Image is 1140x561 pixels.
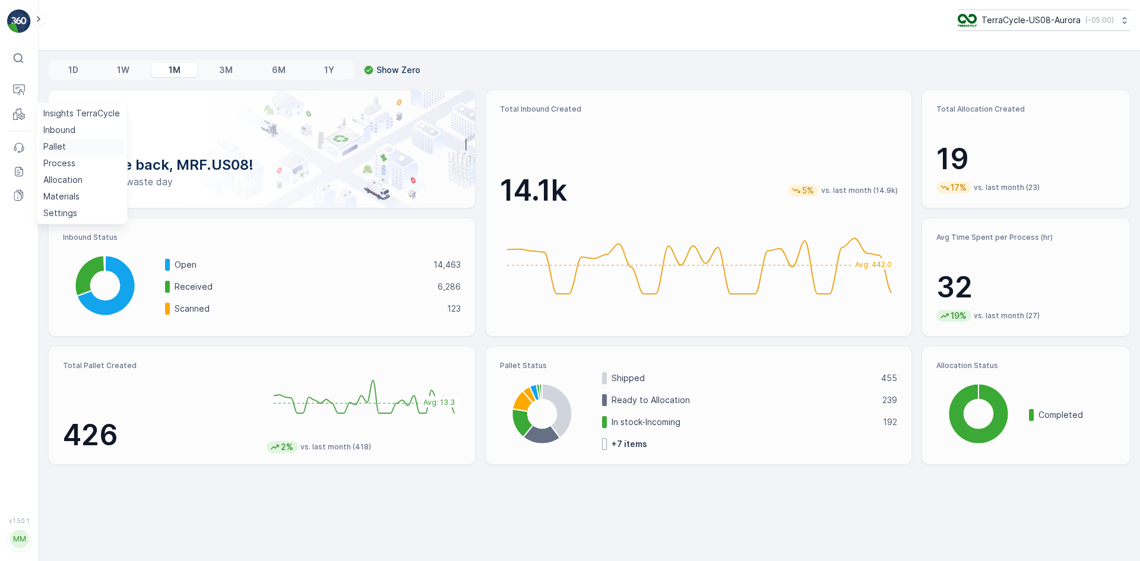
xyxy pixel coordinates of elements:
button: MM [7,527,31,552]
p: 1Y [324,64,334,76]
p: 2% [280,441,294,453]
p: Total Allocation Created [936,104,1116,114]
p: 3M [219,64,233,76]
p: TerraCycle-US08-Aurora [981,14,1081,26]
p: Allocation Status [936,361,1116,370]
p: 192 [883,416,897,428]
p: 239 [882,394,897,406]
p: 19% [949,310,968,322]
p: Completed [1038,409,1116,421]
p: Shipped [612,372,874,384]
p: Welcome back, MRF.US08! [68,156,456,175]
p: Scanned [175,303,439,315]
p: 1D [68,64,78,76]
p: 14.1k [500,173,567,208]
p: 123 [447,303,461,315]
p: 17% [949,182,968,194]
p: 1M [169,64,180,76]
p: + 7 items [612,438,647,450]
p: Show Zero [376,64,420,76]
img: logo [7,9,31,33]
p: vs. last month (418) [300,442,371,452]
p: 14,463 [433,259,461,271]
div: MM [10,530,29,549]
img: image_ci7OI47.png [958,14,977,27]
p: 455 [881,372,897,384]
p: Inbound Status [63,233,461,242]
p: ( -05:00 ) [1085,15,1114,25]
button: TerraCycle-US08-Aurora(-05:00) [958,9,1130,31]
p: Have a zero-waste day [68,175,456,189]
p: vs. last month (27) [974,311,1040,321]
p: Received [175,281,430,293]
p: vs. last month (23) [974,183,1040,192]
p: 5% [801,185,815,196]
p: In stock-Incoming [612,416,876,428]
p: 19 [936,141,1116,177]
p: 6M [272,64,286,76]
p: 426 [63,417,257,453]
p: Open [175,259,426,271]
p: 6,286 [438,281,461,293]
p: Total Pallet Created [63,361,257,370]
p: Pallet Status [500,361,898,370]
p: 1W [117,64,129,76]
p: 32 [936,270,1116,305]
span: v 1.50.1 [7,517,31,524]
p: Ready to Allocation [612,394,875,406]
p: Avg Time Spent per Process (hr) [936,233,1116,242]
p: Total Inbound Created [500,104,898,114]
p: vs. last month (14.9k) [821,186,898,195]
